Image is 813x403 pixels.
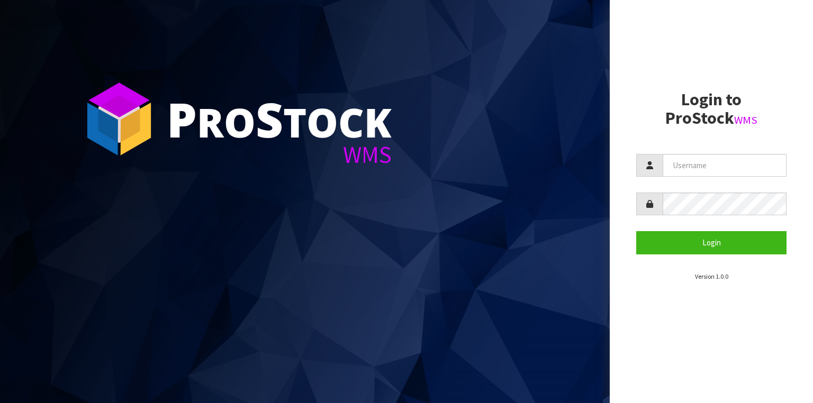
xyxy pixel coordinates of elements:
div: ro tock [167,95,392,143]
small: Version 1.0.0 [695,272,728,280]
span: P [167,87,197,151]
button: Login [636,231,787,254]
img: ProStock Cube [79,79,159,159]
div: WMS [167,143,392,167]
input: Username [663,154,787,177]
h2: Login to ProStock [636,90,787,127]
span: S [256,87,283,151]
small: WMS [734,113,757,127]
